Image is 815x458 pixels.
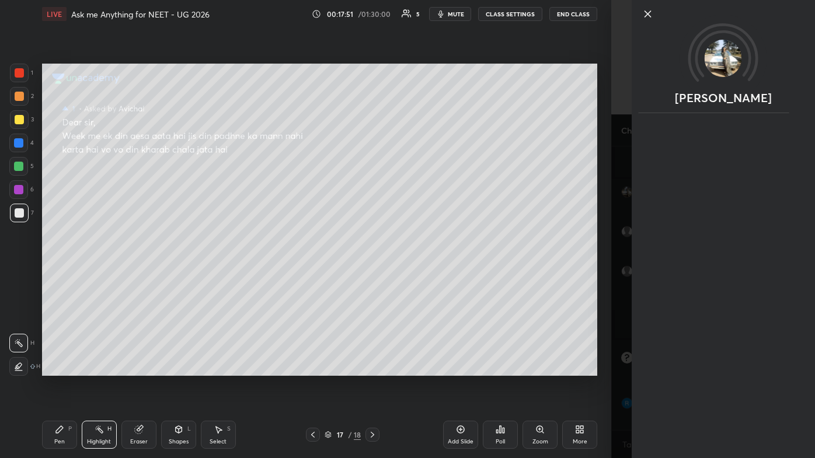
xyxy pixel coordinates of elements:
[532,439,548,445] div: Zoom
[448,10,464,18] span: mute
[496,439,505,445] div: Poll
[187,426,191,432] div: L
[9,180,34,199] div: 6
[429,7,471,21] button: mute
[30,364,35,369] img: shiftIcon.72a6c929.svg
[549,7,597,21] button: End Class
[36,363,40,369] p: H
[10,110,34,129] div: 3
[107,426,112,432] div: H
[705,40,742,77] img: d1da1c59125146d18b329e9f5eb6a033.jpg
[416,11,420,17] div: 5
[54,439,65,445] div: Pen
[10,204,34,222] div: 7
[169,439,189,445] div: Shapes
[675,93,772,103] p: [PERSON_NAME]
[130,439,148,445] div: Eraser
[10,87,34,106] div: 2
[10,64,33,82] div: 1
[573,439,587,445] div: More
[210,439,227,445] div: Select
[42,7,67,21] div: LIVE
[334,431,346,438] div: 17
[354,429,361,440] div: 18
[9,134,34,152] div: 4
[71,9,210,20] h4: Ask me Anything for NEET - UG 2026
[68,426,72,432] div: P
[448,439,473,445] div: Add Slide
[87,439,111,445] div: Highlight
[478,7,542,21] button: CLASS SETTINGS
[30,340,34,346] p: H
[348,431,351,438] div: /
[632,103,815,116] div: animation
[227,426,231,432] div: S
[9,157,34,176] div: 5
